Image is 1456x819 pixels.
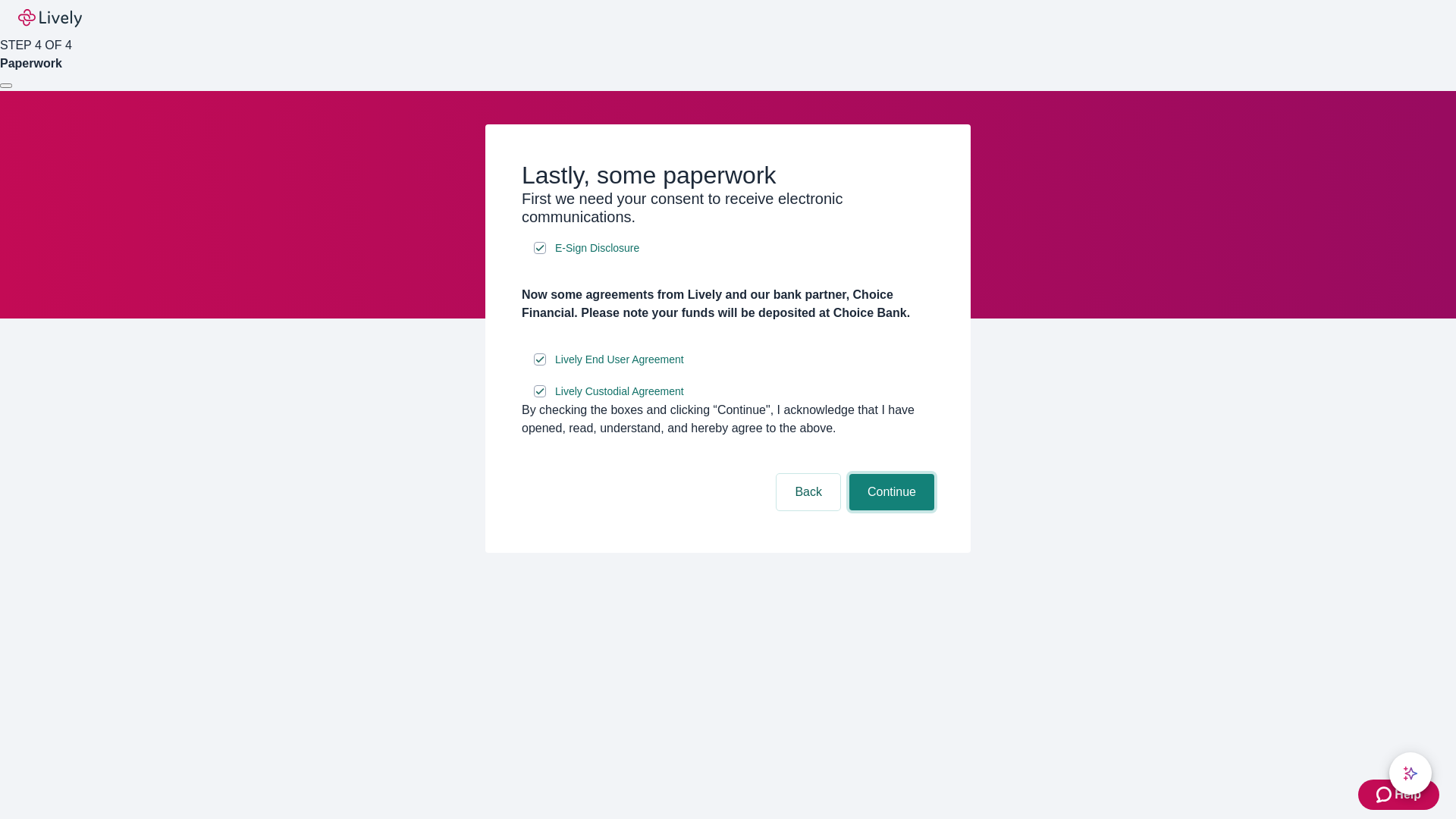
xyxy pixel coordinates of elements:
[555,384,684,400] span: Lively Custodial Agreement
[555,352,684,368] span: Lively End User Agreement
[1376,786,1395,804] svg: Zendesk support icon
[522,286,934,322] h4: Now some agreements from Lively and our bank partner, Choice Financial. Please note your funds wi...
[522,401,934,438] div: By checking the boxes and clicking “Continue", I acknowledge that I have opened, read, understand...
[552,239,642,258] a: e-sign disclosure document
[552,350,687,369] a: e-sign disclosure document
[522,161,934,190] h2: Lastly, some paperwork
[777,474,840,510] button: Back
[1403,766,1418,781] svg: Lively AI Assistant
[849,474,934,510] button: Continue
[18,9,82,27] img: Lively
[1389,752,1432,795] button: chat
[1358,780,1439,810] button: Zendesk support iconHelp
[522,190,934,226] h3: First we need your consent to receive electronic communications.
[555,240,639,256] span: E-Sign Disclosure
[1395,786,1421,804] span: Help
[552,382,687,401] a: e-sign disclosure document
